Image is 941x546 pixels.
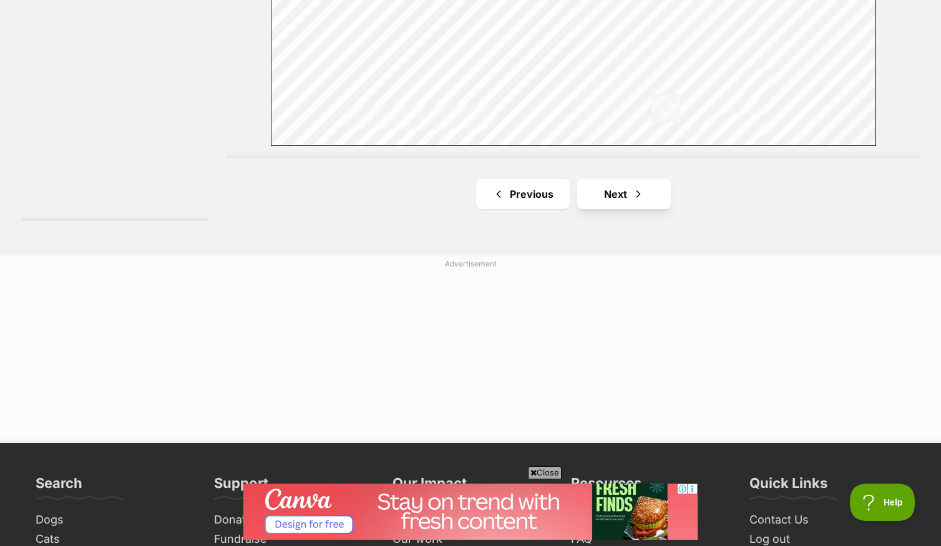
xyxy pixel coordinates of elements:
[577,179,671,209] a: Next page
[571,474,641,499] h3: Resources
[476,179,570,209] a: Previous page
[392,474,467,499] h3: Our Impact
[227,179,920,209] nav: Pagination
[744,510,910,530] a: Contact Us
[243,484,698,540] iframe: Advertisement
[528,466,562,479] span: Close
[168,275,773,431] iframe: Advertisement
[31,510,197,530] a: Dogs
[36,474,82,499] h3: Search
[749,474,827,499] h3: Quick Links
[214,474,268,499] h3: Support
[850,484,916,521] iframe: Help Scout Beacon - Open
[209,510,375,530] a: Donate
